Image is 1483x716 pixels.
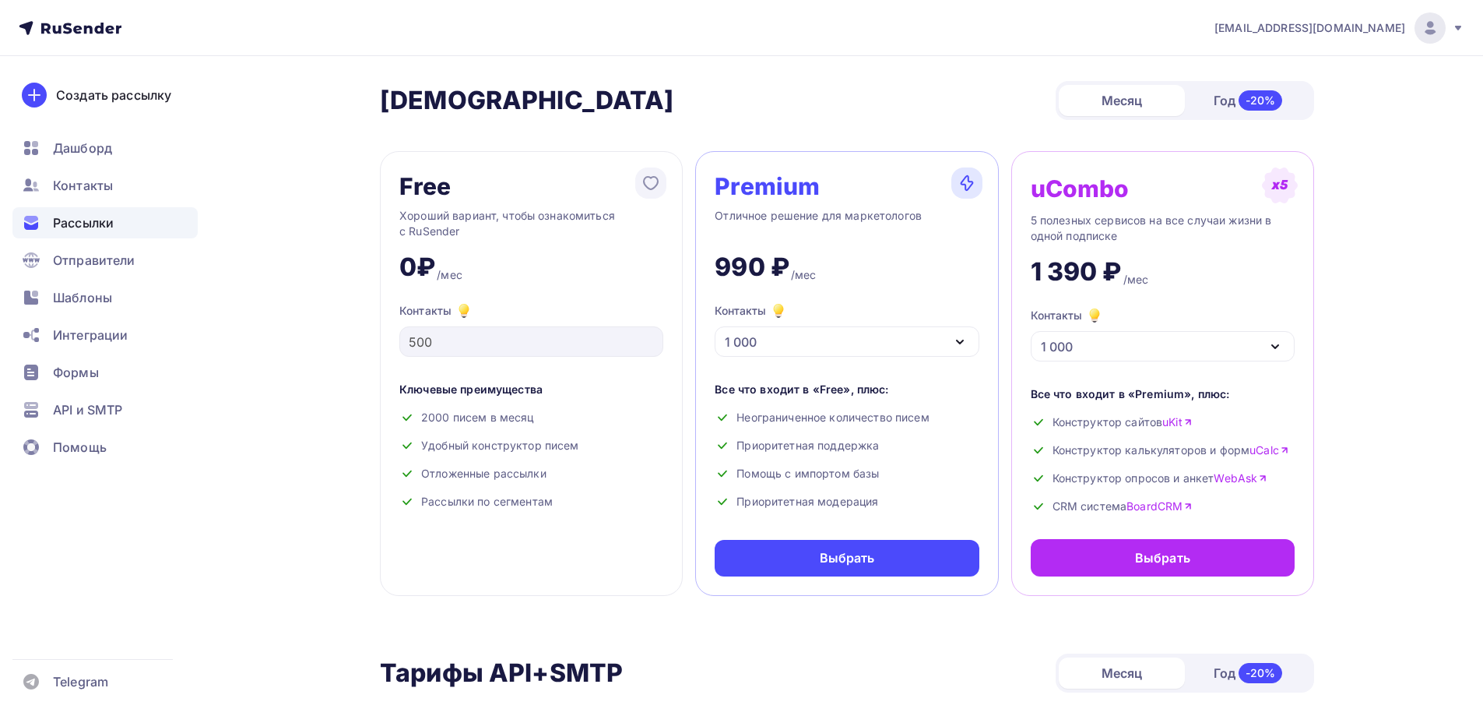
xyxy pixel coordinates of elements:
[437,267,462,283] div: /мес
[1031,256,1122,287] div: 1 390 ₽
[725,333,757,351] div: 1 000
[12,207,198,238] a: Рассылки
[1249,443,1289,458] a: uCalc
[715,208,979,239] div: Отличное решение для маркетологов
[1214,12,1464,44] a: [EMAIL_ADDRESS][DOMAIN_NAME]
[56,86,171,104] div: Создать рассылку
[399,494,663,510] div: Рассылки по сегментам
[53,288,112,307] span: Шаблоны
[1053,499,1193,514] span: CRM система
[53,438,107,457] span: Помощь
[1126,499,1193,514] a: BoardCRM
[1214,471,1267,486] a: WebAsk
[12,170,198,201] a: Контакты
[1214,20,1405,36] span: [EMAIL_ADDRESS][DOMAIN_NAME]
[12,357,198,388] a: Формы
[53,176,113,195] span: Контакты
[1185,657,1311,690] div: Год
[1185,84,1311,117] div: Год
[715,302,979,357] button: Контакты 1 000
[1031,213,1295,244] div: 5 полезных сервисов на все случаи жизни в одной подписке
[399,410,663,425] div: 2000 писем в месяц
[399,174,452,199] div: Free
[399,302,663,320] div: Контакты
[715,174,820,199] div: Premium
[380,658,623,689] h2: Тарифы API+SMTP
[399,466,663,481] div: Отложенные рассылки
[715,252,789,283] div: 990 ₽
[1053,471,1268,486] span: Конструктор опросов и анкет
[399,382,663,397] div: Ключевые преимущества
[1059,85,1185,116] div: Месяц
[1162,414,1193,430] a: uKit
[53,251,135,270] span: Отправители
[53,139,112,157] span: Дашборд
[380,85,674,116] h2: [DEMOGRAPHIC_DATA]
[791,267,817,283] div: /мес
[1123,272,1149,287] div: /мес
[53,400,122,419] span: API и SMTP
[12,245,198,276] a: Отправители
[715,410,979,425] div: Неограниченное количество писем
[53,213,114,232] span: Рассылки
[1239,90,1283,111] div: -20%
[715,466,979,481] div: Помощь с импортом базы
[53,326,128,344] span: Интеграции
[715,438,979,453] div: Приоритетная поддержка
[399,252,435,283] div: 0₽
[53,363,99,382] span: Формы
[1053,443,1289,458] span: Конструктор калькуляторов и форм
[399,438,663,453] div: Удобный конструктор писем
[1135,548,1190,567] div: Выбрать
[715,382,979,397] div: Все что входит в «Free», плюс:
[1239,663,1283,683] div: -20%
[1059,658,1185,689] div: Месяц
[53,672,108,691] span: Telegram
[399,208,663,239] div: Хороший вариант, чтобы ознакомиться с RuSender
[1031,386,1295,402] div: Все что входит в «Premium», плюс:
[715,494,979,510] div: Приоритетная модерация
[1041,337,1073,356] div: 1 000
[820,549,875,567] div: Выбрать
[12,132,198,164] a: Дашборд
[1031,176,1130,201] div: uCombo
[1031,306,1295,362] button: Контакты 1 000
[715,302,788,320] div: Контакты
[12,282,198,313] a: Шаблоны
[1031,306,1104,325] div: Контакты
[1053,414,1193,430] span: Конструктор сайтов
